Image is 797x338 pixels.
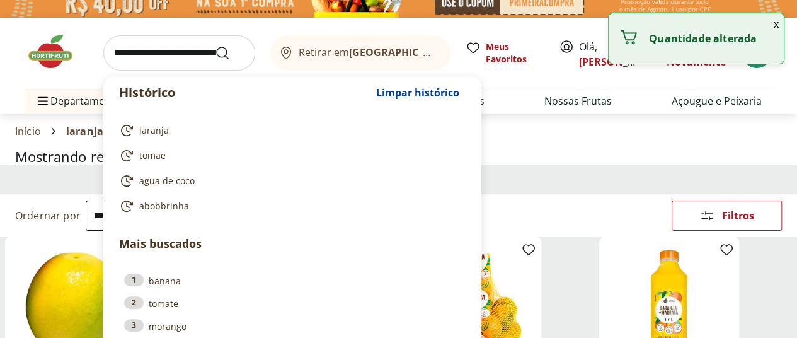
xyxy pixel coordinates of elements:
[370,78,466,108] button: Limpar histórico
[103,35,255,71] input: search
[15,149,782,165] h1: Mostrando resultados para:
[15,209,81,223] label: Ordernar por
[579,39,635,69] span: Olá,
[119,173,461,189] a: agua de coco
[139,200,189,213] span: abobbrinha
[35,86,50,116] button: Menu
[119,123,461,138] a: laranja
[486,40,544,66] span: Meus Favoritos
[35,86,126,116] span: Departamentos
[124,296,144,309] div: 2
[579,55,661,69] a: [PERSON_NAME]
[119,199,461,214] a: abobbrinha
[139,124,169,137] span: laranja
[139,175,195,187] span: agua de coco
[376,88,459,98] span: Limpar histórico
[699,208,714,223] svg: Abrir Filtros
[649,32,774,45] p: Quantidade alterada
[270,35,450,71] button: Retirar em[GEOGRAPHIC_DATA]/[GEOGRAPHIC_DATA]
[139,149,166,162] span: tomae
[349,45,561,59] b: [GEOGRAPHIC_DATA]/[GEOGRAPHIC_DATA]
[119,235,466,252] p: Mais buscados
[66,125,103,137] span: laranja
[299,47,438,58] span: Retirar em
[544,93,612,108] a: Nossas Frutas
[124,296,461,310] a: 2tomate
[119,84,370,102] p: Histórico
[215,45,245,61] button: Submit Search
[124,319,461,333] a: 3morango
[769,13,784,35] button: Fechar notificação
[672,201,782,231] button: Filtros
[124,274,461,288] a: 1banana
[722,211,754,221] span: Filtros
[15,125,41,137] a: Início
[667,40,726,69] a: Comprar Novamente
[25,33,88,71] img: Hortifruti
[124,274,144,286] div: 1
[466,40,544,66] a: Meus Favoritos
[124,319,144,332] div: 3
[119,148,461,163] a: tomae
[672,93,762,108] a: Açougue e Peixaria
